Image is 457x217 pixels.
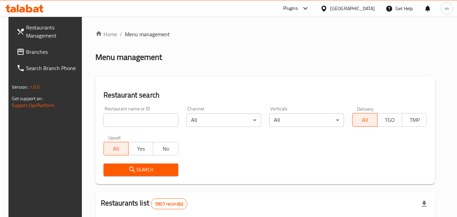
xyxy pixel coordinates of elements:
span: Version: [12,83,28,91]
span: m [445,5,449,12]
button: All [352,113,377,127]
span: TGO [380,115,399,125]
div: All [269,113,344,127]
span: 5907 record(s) [151,201,187,207]
label: Delivery [357,106,374,111]
nav: breadcrumb [95,30,435,38]
a: Home [95,30,117,38]
span: All [107,144,126,154]
span: Menu management [125,30,170,38]
span: Search [109,166,173,174]
div: [GEOGRAPHIC_DATA] [330,5,375,12]
span: Branches [26,48,79,56]
button: No [153,142,178,155]
span: TMP [405,115,424,125]
button: Search [104,164,178,176]
span: Get support on: [12,94,43,103]
h2: Restaurants list [101,198,188,209]
div: Total records count [151,198,187,209]
h2: Menu management [95,52,162,63]
label: Upsell [108,135,121,140]
button: TMP [402,113,427,127]
span: All [355,115,374,125]
a: Restaurants Management [11,19,85,44]
button: All [104,142,129,155]
input: Search for restaurant name or ID.. [104,113,178,127]
h2: Restaurant search [104,90,427,100]
a: Search Branch Phone [11,60,85,76]
span: Restaurants Management [26,23,79,40]
span: No [156,144,175,154]
span: Yes [131,144,151,154]
span: Search Branch Phone [26,64,79,72]
button: TGO [377,113,402,127]
div: Plugins [283,4,298,13]
span: 1.0.0 [29,83,40,91]
div: Export file [416,196,432,212]
a: Support.OpsPlatform [12,101,55,110]
li: / [120,30,122,38]
button: Yes [128,142,153,155]
div: All [186,113,261,127]
a: Branches [11,44,85,60]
